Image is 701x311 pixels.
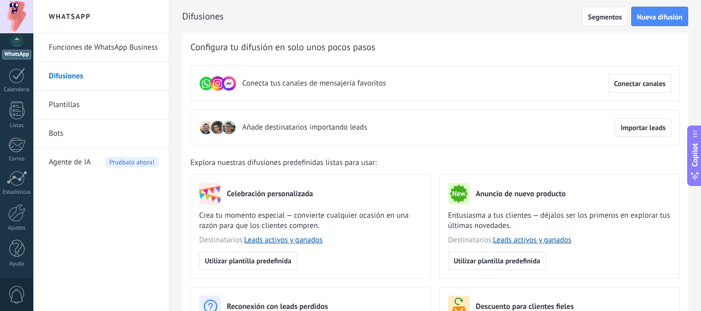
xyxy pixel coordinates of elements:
[2,122,32,129] div: Listas
[631,7,688,26] button: Nueva difusión
[199,252,297,270] button: Utilizar plantilla predefinida
[2,261,32,267] div: Ayuda
[244,235,323,245] a: Leads activos y ganados
[454,257,540,264] span: Utilizar plantilla predefinida
[637,13,683,20] span: Nueva difusión
[222,120,236,135] img: leadIcon
[588,13,622,20] span: Segmentos
[49,91,159,119] a: Plantillas
[49,119,159,148] a: Bots
[448,252,546,270] button: Utilizar plantilla predefinida
[448,211,671,231] span: Entusiasma a tus clientes — déjalos ser los primeros en explorar tus últimas novedades.
[2,225,32,232] div: Ajustes
[227,189,313,199] h3: Celebración personalizada
[2,87,32,93] div: Calendario
[105,157,159,168] span: Pruébalo ahora!
[210,120,225,135] img: leadIcon
[2,156,32,162] div: Correo
[614,80,666,87] span: Conectar canales
[493,235,572,245] a: Leads activos y ganados
[33,91,169,119] li: Plantillas
[33,148,169,176] li: Agente de IA
[199,211,422,231] span: Crea tu momento especial — convierte cualquier ocasión en una razón para que los clientes compren.
[582,7,628,26] button: Segmentos
[205,257,291,264] span: Utilizar plantilla predefinida
[49,148,159,177] a: Agente de IAPruébalo ahora!
[690,143,700,167] span: Copilot
[242,78,386,89] span: Conecta tus canales de mensajería favoritos
[33,33,169,62] li: Funciones de WhatsApp Business
[2,189,32,196] div: Estadísticas
[49,33,159,62] a: Funciones de WhatsApp Business
[448,235,671,245] span: Destinatarios:
[620,124,666,131] span: Importar leads
[190,158,377,168] span: Explora nuestras difusiones predefinidas listas para usar:
[2,50,31,59] div: WhatsApp
[33,62,169,91] li: Difusiones
[33,119,169,148] li: Bots
[190,41,375,53] span: Configura tu difusión en solo unos pocos pasos
[615,118,671,137] button: Importar leads
[182,6,582,27] h2: Difusiones
[49,148,91,177] span: Agente de IA
[476,189,566,199] h3: Anuncio de nuevo producto
[608,74,671,93] button: Conectar canales
[199,235,422,245] span: Destinatarios:
[49,62,159,91] a: Difusiones
[199,120,213,135] img: leadIcon
[242,122,367,133] span: Añade destinatarios importando leads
